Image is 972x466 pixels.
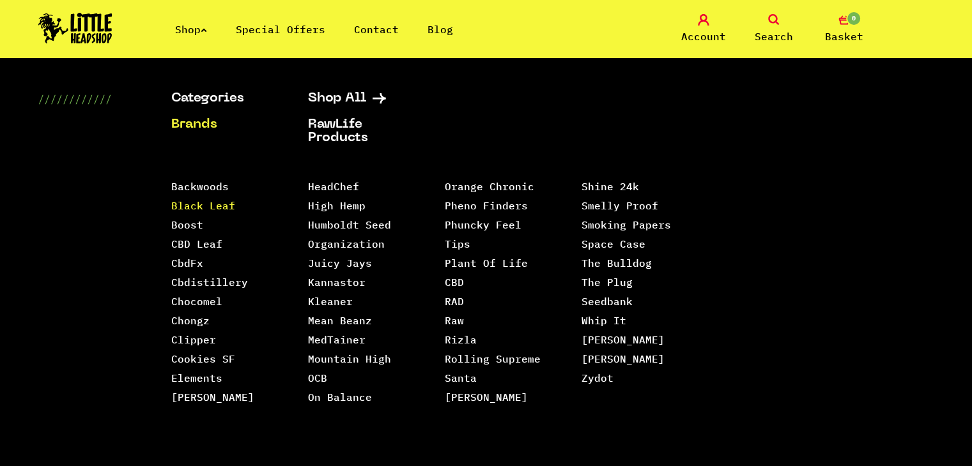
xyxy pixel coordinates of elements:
a: Humboldt Seed Organization [308,218,391,250]
a: Search [742,14,806,44]
span: Account [681,29,726,44]
a: Shine 24k [582,180,639,193]
a: Pheno Finders [445,199,528,212]
a: Plant Of Life CBD [445,257,528,289]
a: Mountain High [308,352,391,365]
a: Raw [445,314,464,327]
a: Space Case [582,237,645,250]
a: CbdFx [171,257,203,269]
a: HeadChef [308,180,359,193]
a: Brands [171,118,276,132]
a: Blog [428,23,453,36]
a: The Bulldog [582,257,652,269]
a: Contact [354,23,399,36]
a: High Hemp [308,199,366,212]
a: Whip It [582,314,626,327]
a: Phuncky Feel Tips [445,218,521,250]
a: Rolling Supreme [445,352,541,365]
a: Mean Beanz [308,314,372,327]
a: Smoking Papers [582,218,671,231]
a: Rizla [445,333,477,346]
a: Juicy Jays [308,257,372,269]
a: Kannastor [308,276,366,289]
a: Chocomel [171,295,222,308]
span: Search [755,29,793,44]
a: CBD Leaf [171,237,222,250]
a: Santa [PERSON_NAME] [445,372,528,403]
a: Categories [171,92,276,105]
img: Little Head Shop Logo [38,13,112,43]
a: [PERSON_NAME] [PERSON_NAME] [582,333,665,365]
a: Kleaner [308,295,353,308]
a: OCB [308,372,327,384]
span: Basket [825,29,863,44]
a: Cbdistillery [171,276,248,289]
a: Cookies SF [171,352,235,365]
a: RAD [445,295,464,308]
a: Shop [175,23,207,36]
a: The Plug Seedbank [582,276,633,308]
a: RawLife Products [308,118,413,145]
a: Special Offers [236,23,325,36]
a: Chongz [171,314,210,327]
a: Black Leaf [171,199,235,212]
a: MedTainer [308,333,366,346]
a: Backwoods [171,180,229,193]
span: 0 [846,11,861,26]
a: Clipper [171,333,216,346]
a: Shop All [308,92,413,105]
a: [PERSON_NAME] [171,391,254,403]
a: Boost [171,218,203,231]
a: Smelly Proof [582,199,658,212]
a: Orange Chronic [445,180,534,193]
a: Zydot [582,372,613,384]
a: On Balance [308,391,372,403]
a: Elements [171,372,222,384]
a: 0 Basket [812,14,876,44]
